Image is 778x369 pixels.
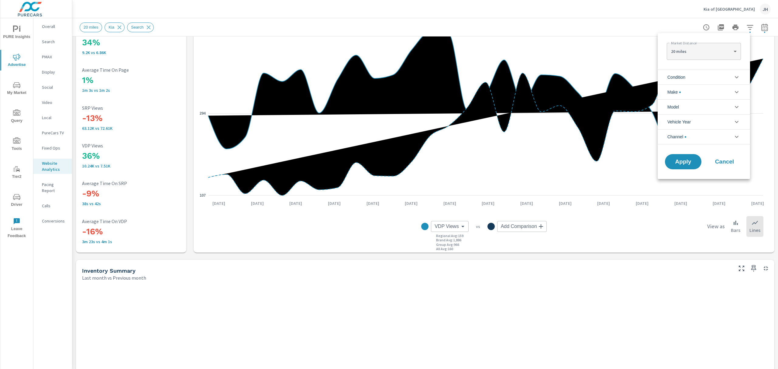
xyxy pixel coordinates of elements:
[671,49,731,54] p: 20 miles
[671,159,695,164] span: Apply
[706,154,743,169] button: Cancel
[658,67,750,147] ul: filter options
[667,100,679,114] span: Model
[667,115,691,129] span: Vehicle Year
[667,129,686,144] span: Channel
[667,45,741,57] div: 20 miles
[712,159,737,164] span: Cancel
[665,154,701,169] button: Apply
[667,70,685,84] span: Condition
[667,85,681,99] span: Make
